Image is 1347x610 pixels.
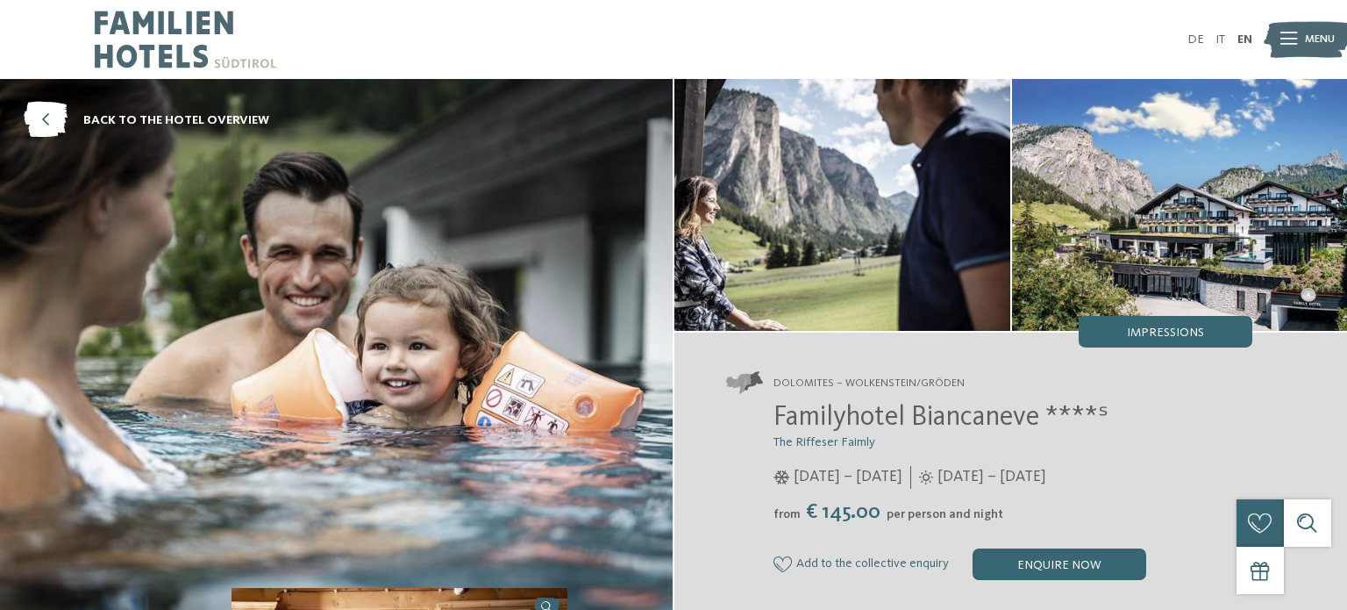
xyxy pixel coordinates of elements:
span: [DATE] – [DATE] [937,466,1046,488]
a: DE [1187,33,1204,46]
a: back to the hotel overview [24,103,269,139]
span: per person and night [887,508,1003,520]
a: EN [1237,33,1252,46]
span: back to the hotel overview [83,111,269,129]
span: Familyhotel Biancaneve ****ˢ [773,404,1108,432]
span: € 145.00 [802,502,885,523]
span: Impressions [1127,327,1204,339]
img: Our family hotel in Wolkenstein: fairytale holiday [674,79,1010,331]
span: The Riffeser Faimly [773,436,875,449]
span: Dolomites – Wolkenstein/Gröden [773,376,965,391]
div: enquire now [973,549,1146,580]
i: Opening times in summer [919,470,933,484]
span: from [773,508,801,520]
i: Opening times in winter [773,470,790,484]
a: IT [1215,33,1225,46]
span: Menu [1305,32,1335,47]
span: [DATE] – [DATE] [794,466,902,488]
span: Add to the collective enquiry [796,557,949,571]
